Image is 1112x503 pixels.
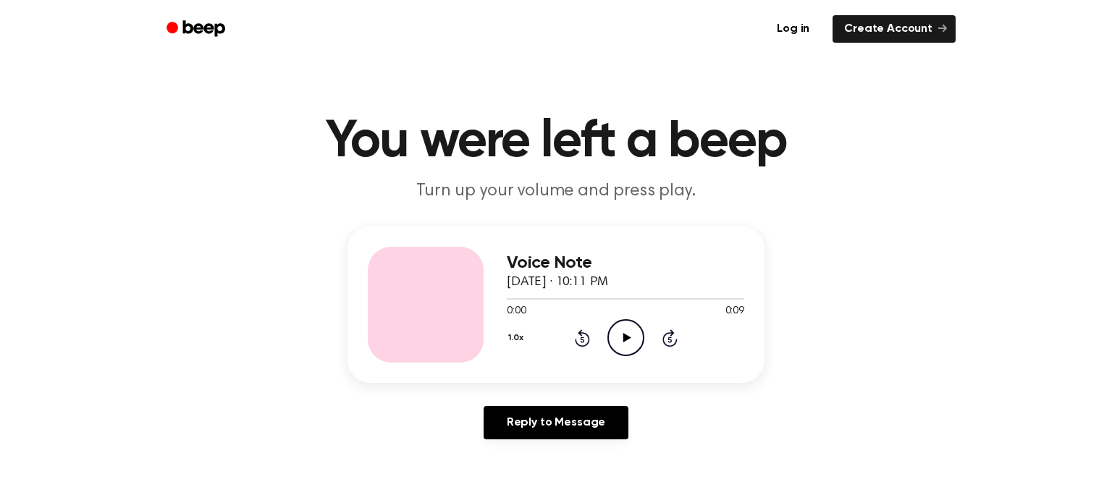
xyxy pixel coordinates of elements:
[725,304,744,319] span: 0:09
[762,12,824,46] a: Log in
[507,276,608,289] span: [DATE] · 10:11 PM
[156,15,238,43] a: Beep
[185,116,927,168] h1: You were left a beep
[507,253,744,273] h3: Voice Note
[507,304,526,319] span: 0:00
[507,326,528,350] button: 1.0x
[833,15,956,43] a: Create Account
[278,179,834,203] p: Turn up your volume and press play.
[484,406,628,439] a: Reply to Message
